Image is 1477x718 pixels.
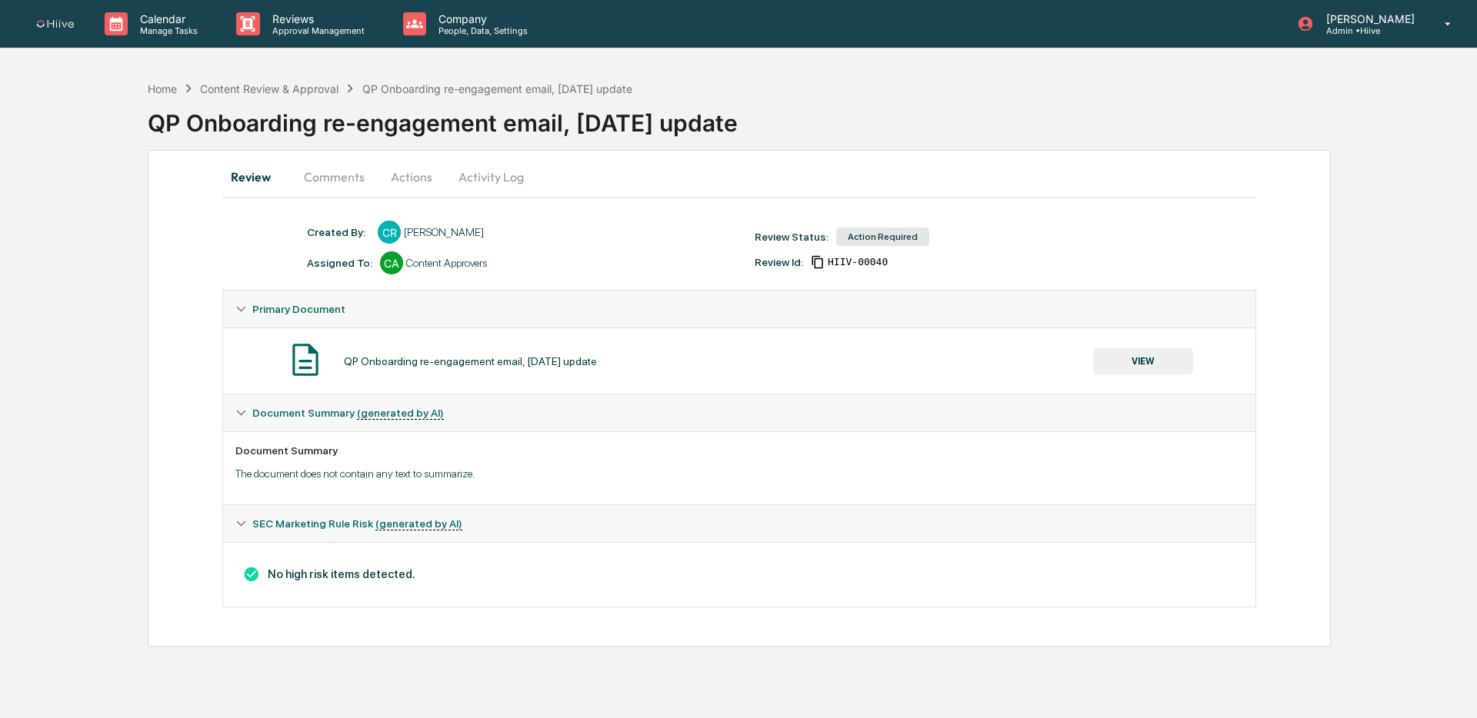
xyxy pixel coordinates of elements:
[755,231,829,243] div: Review Status:
[286,341,325,379] img: Document Icon
[426,25,535,36] p: People, Data, Settings
[378,221,401,244] div: CR
[223,505,1255,542] div: SEC Marketing Rule Risk (generated by AI)
[836,228,929,246] div: Action Required
[426,12,535,25] p: Company
[235,444,1243,457] div: Document Summary
[222,158,1256,195] div: secondary tabs example
[223,542,1255,607] div: Document Summary (generated by AI)
[200,82,338,95] div: Content Review & Approval
[1314,25,1422,36] p: Admin • Hiive
[223,291,1255,327] div: Primary Document
[223,394,1255,431] div: Document Summary (generated by AI)
[380,251,403,274] div: CA
[357,407,444,420] u: (generated by AI)
[223,431,1255,504] div: Document Summary (generated by AI)
[252,407,444,419] span: Document Summary
[148,82,177,95] div: Home
[222,158,292,195] button: Review
[377,158,446,195] button: Actions
[1314,12,1422,25] p: [PERSON_NAME]
[252,303,345,315] span: Primary Document
[235,566,1243,583] h3: No high risk items detected.
[755,256,803,268] div: Review Id:
[406,257,487,269] div: Content Approvers
[375,517,462,530] u: (generated by AI)
[292,158,377,195] button: Comments
[128,12,205,25] p: Calendar
[223,327,1255,394] div: Primary Document
[344,355,597,367] div: QP Onboarding re-engagement email, [DATE] update
[446,158,536,195] button: Activity Log
[252,517,462,530] span: SEC Marketing Rule Risk
[307,257,372,269] div: Assigned To:
[260,25,372,36] p: Approval Management
[1093,348,1193,374] button: VIEW
[235,467,1243,480] p: The document does not contain any text to summarize.
[37,20,74,28] img: logo
[828,256,888,268] span: ae91f521-3a37-4296-8cc4-9002c902e56a
[148,97,1477,137] div: QP Onboarding re-engagement email, [DATE] update
[362,82,632,95] div: QP Onboarding re-engagement email, [DATE] update
[128,25,205,36] p: Manage Tasks
[307,226,370,238] div: Created By: ‎ ‎
[260,12,372,25] p: Reviews
[404,226,484,238] div: [PERSON_NAME]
